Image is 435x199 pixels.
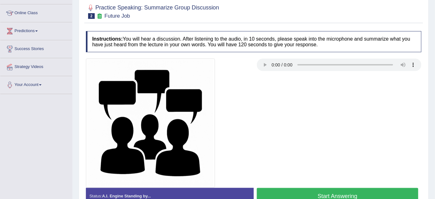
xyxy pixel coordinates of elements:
[86,31,421,52] h4: You will hear a discussion. After listening to the audio, in 10 seconds, please speak into the mi...
[96,13,103,19] small: Exam occurring question
[0,4,72,20] a: Online Class
[0,58,72,74] a: Strategy Videos
[0,40,72,56] a: Success Stories
[102,194,151,198] strong: A.I. Engine Standing by...
[0,22,72,38] a: Predictions
[105,13,130,19] small: Future Job
[88,13,95,19] span: 2
[0,76,72,92] a: Your Account
[86,3,219,19] h2: Practice Speaking: Summarize Group Discussion
[92,36,123,42] b: Instructions:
